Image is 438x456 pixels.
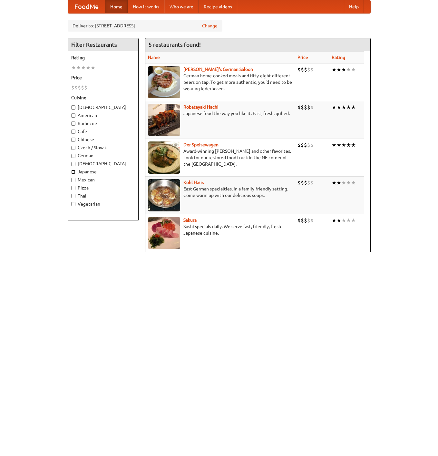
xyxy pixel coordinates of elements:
[310,179,314,186] li: $
[341,179,346,186] li: ★
[71,144,135,151] label: Czech / Slovak
[71,138,75,142] input: Chinese
[346,104,351,111] li: ★
[148,179,180,211] img: kohlhaus.jpg
[164,0,199,13] a: Who we are
[148,73,292,92] p: German home-cooked meals and fifty-eight different beers on tap. To get more authentic, you'd nee...
[341,104,346,111] li: ★
[148,148,292,167] p: Award-winning [PERSON_NAME] and other favorites. Look for our restored food truck in the NE corne...
[297,66,301,73] li: $
[304,141,307,149] li: $
[301,179,304,186] li: $
[71,170,75,174] input: Japanese
[304,66,307,73] li: $
[183,218,197,223] a: Sakura
[148,55,160,60] a: Name
[71,121,75,126] input: Barbecue
[78,84,81,91] li: $
[202,23,218,29] a: Change
[307,179,310,186] li: $
[71,162,75,166] input: [DEMOGRAPHIC_DATA]
[81,84,84,91] li: $
[183,142,219,147] a: Der Speisewagen
[297,104,301,111] li: $
[336,141,341,149] li: ★
[336,66,341,73] li: ★
[332,141,336,149] li: ★
[351,179,356,186] li: ★
[301,104,304,111] li: $
[86,64,91,71] li: ★
[71,54,135,61] h5: Rating
[183,180,204,185] a: Kohl Haus
[307,141,310,149] li: $
[68,38,138,51] h4: Filter Restaurants
[310,217,314,224] li: $
[307,104,310,111] li: $
[183,104,219,110] a: Robatayaki Hachi
[301,217,304,224] li: $
[332,217,336,224] li: ★
[351,141,356,149] li: ★
[346,217,351,224] li: ★
[304,104,307,111] li: $
[81,64,86,71] li: ★
[71,169,135,175] label: Japanese
[332,55,345,60] a: Rating
[71,112,135,119] label: American
[84,84,87,91] li: $
[71,146,75,150] input: Czech / Slovak
[346,141,351,149] li: ★
[351,104,356,111] li: ★
[346,179,351,186] li: ★
[71,130,75,134] input: Cafe
[71,202,75,206] input: Vegetarian
[336,217,341,224] li: ★
[74,84,78,91] li: $
[68,20,222,32] div: Deliver to: [STREET_ADDRESS]
[71,160,135,167] label: [DEMOGRAPHIC_DATA]
[304,217,307,224] li: $
[91,64,95,71] li: ★
[71,94,135,101] h5: Cuisine
[297,141,301,149] li: $
[307,217,310,224] li: $
[332,104,336,111] li: ★
[128,0,164,13] a: How it works
[71,193,135,199] label: Thai
[71,104,135,111] label: [DEMOGRAPHIC_DATA]
[71,177,135,183] label: Mexican
[148,217,180,249] img: sakura.jpg
[199,0,237,13] a: Recipe videos
[332,179,336,186] li: ★
[71,154,75,158] input: German
[351,217,356,224] li: ★
[71,152,135,159] label: German
[71,64,76,71] li: ★
[71,178,75,182] input: Mexican
[71,84,74,91] li: $
[71,185,135,191] label: Pizza
[148,223,292,236] p: Sushi specials daily. We serve fast, friendly, fresh Japanese cuisine.
[71,201,135,207] label: Vegetarian
[341,217,346,224] li: ★
[71,186,75,190] input: Pizza
[148,66,180,98] img: esthers.jpg
[71,128,135,135] label: Cafe
[71,194,75,198] input: Thai
[68,0,105,13] a: FoodMe
[71,120,135,127] label: Barbecue
[71,113,75,118] input: American
[297,55,308,60] a: Price
[301,141,304,149] li: $
[297,179,301,186] li: $
[341,66,346,73] li: ★
[301,66,304,73] li: $
[307,66,310,73] li: $
[148,186,292,199] p: East German specialties, in a family-friendly setting. Come warm up with our delicious soups.
[297,217,301,224] li: $
[183,67,253,72] b: [PERSON_NAME]'s German Saloon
